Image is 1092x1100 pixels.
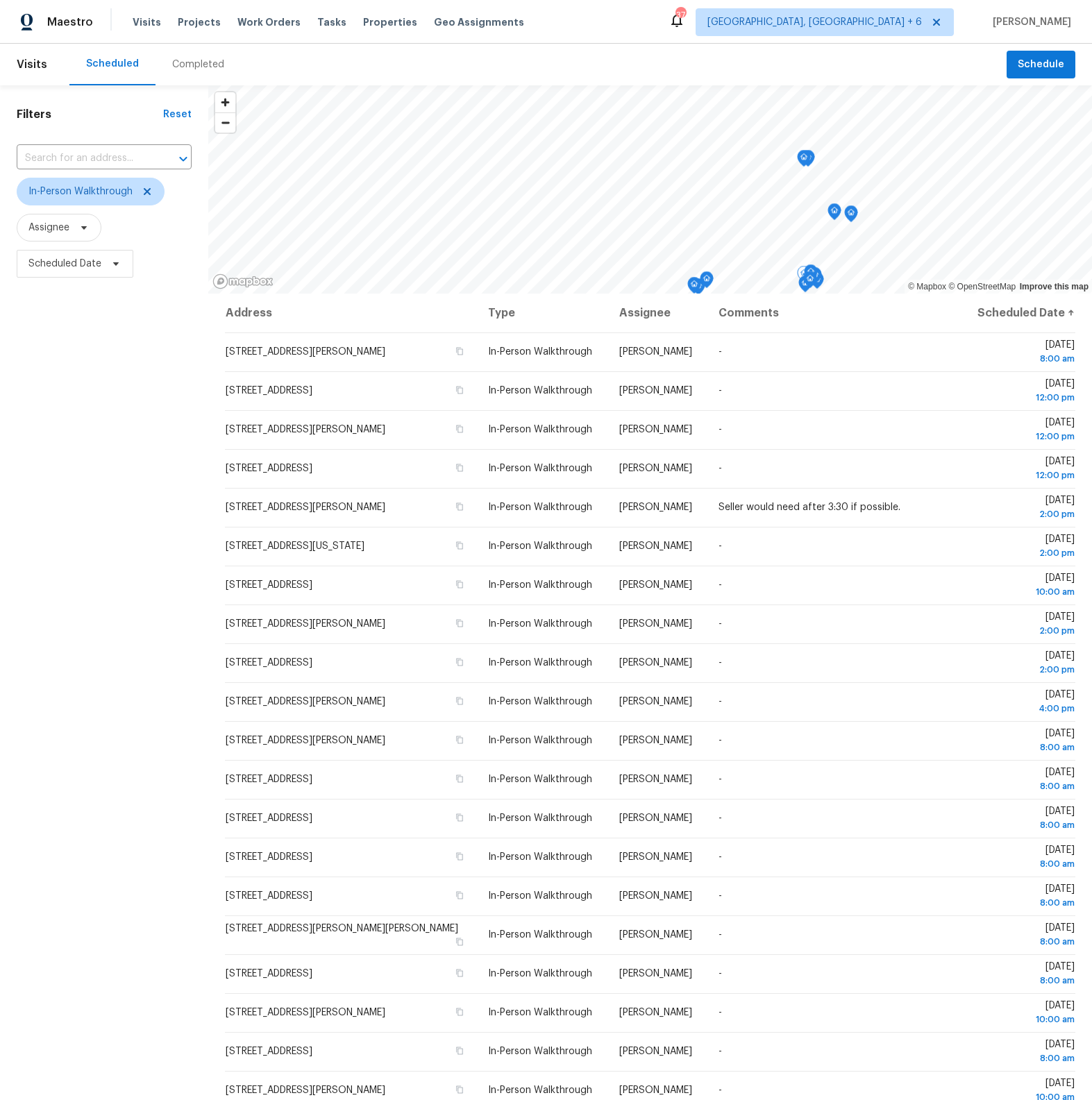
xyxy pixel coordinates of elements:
h1: Filters [17,108,163,121]
span: [DATE] [973,379,1075,405]
span: [STREET_ADDRESS][PERSON_NAME] [226,347,385,357]
span: [STREET_ADDRESS][PERSON_NAME] [226,1008,385,1017]
span: In-Person Walkthrough [488,891,592,901]
span: - [719,736,722,745]
span: [DATE] [973,496,1075,521]
button: Copy Address [453,1044,466,1057]
span: - [719,425,722,434]
button: Copy Address [453,695,466,707]
div: 8:00 am [973,1051,1075,1065]
div: Map marker [687,277,701,298]
button: Copy Address [453,734,466,746]
span: In-Person Walkthrough [488,658,592,668]
div: 8:00 am [973,935,1075,949]
span: [DATE] [973,806,1075,832]
div: Map marker [798,276,812,297]
span: [PERSON_NAME] [619,502,692,512]
span: [STREET_ADDRESS] [226,580,312,590]
span: [PERSON_NAME] [619,697,692,706]
span: - [719,697,722,706]
span: Visits [17,49,47,80]
span: Visits [133,15,161,29]
span: [PERSON_NAME] [619,736,692,745]
span: In-Person Walkthrough [28,185,133,198]
div: 12:00 pm [973,468,1075,482]
span: [PERSON_NAME] [619,580,692,590]
div: 10:00 am [973,585,1075,599]
span: [PERSON_NAME] [619,464,692,473]
span: [STREET_ADDRESS][PERSON_NAME][PERSON_NAME] [226,924,458,933]
button: Open [174,149,193,169]
div: 8:00 am [973,352,1075,366]
span: [DATE] [973,340,1075,366]
span: [PERSON_NAME] [619,1085,692,1095]
span: [PERSON_NAME] [619,930,692,940]
button: Copy Address [453,811,466,824]
span: Geo Assignments [434,15,524,29]
button: Copy Address [453,967,466,979]
span: Assignee [28,221,69,235]
span: Work Orders [237,15,301,29]
button: Copy Address [453,500,466,513]
a: Mapbox homepage [212,273,274,289]
span: - [719,1008,722,1017]
span: - [719,386,722,396]
div: 10:00 am [973,1013,1075,1026]
span: [STREET_ADDRESS][PERSON_NAME] [226,736,385,745]
span: [STREET_ADDRESS] [226,464,312,473]
span: In-Person Walkthrough [488,580,592,590]
a: Mapbox [908,282,946,291]
span: Zoom out [215,113,235,133]
div: 2:00 pm [973,624,1075,638]
span: - [719,852,722,862]
div: 8:00 am [973,779,1075,793]
span: [STREET_ADDRESS][PERSON_NAME] [226,697,385,706]
span: In-Person Walkthrough [488,1008,592,1017]
span: [PERSON_NAME] [619,658,692,668]
th: Comments [707,294,963,332]
button: Copy Address [453,1006,466,1018]
span: In-Person Walkthrough [488,775,592,784]
span: In-Person Walkthrough [488,813,592,823]
span: [PERSON_NAME] [619,891,692,901]
div: Map marker [804,264,818,286]
span: - [719,930,722,940]
span: [PERSON_NAME] [987,15,1071,29]
button: Copy Address [453,1083,466,1096]
button: Copy Address [453,578,466,591]
button: Copy Address [453,384,466,396]
div: 2:00 pm [973,546,1075,560]
span: [PERSON_NAME] [619,347,692,357]
button: Copy Address [453,772,466,785]
span: In-Person Walkthrough [488,347,592,357]
span: [DATE] [973,845,1075,871]
span: [STREET_ADDRESS] [226,813,312,823]
span: [STREET_ADDRESS][PERSON_NAME] [226,502,385,512]
span: [DATE] [973,457,1075,482]
button: Schedule [1007,51,1075,79]
div: Map marker [828,203,841,225]
button: Copy Address [453,617,466,629]
span: - [719,775,722,784]
span: Properties [363,15,417,29]
div: Completed [172,58,224,71]
div: Reset [163,108,192,121]
span: [PERSON_NAME] [619,813,692,823]
button: Zoom out [215,112,235,133]
span: [PERSON_NAME] [619,619,692,629]
span: [DATE] [973,573,1075,599]
span: [DATE] [973,768,1075,793]
span: Scheduled Date [28,257,101,271]
span: In-Person Walkthrough [488,1085,592,1095]
button: Zoom in [215,92,235,112]
span: [PERSON_NAME] [619,1047,692,1056]
div: Map marker [797,266,811,287]
th: Address [225,294,477,332]
div: 8:00 am [973,741,1075,754]
div: 8:00 am [973,974,1075,988]
span: [STREET_ADDRESS][PERSON_NAME] [226,619,385,629]
div: 2:00 pm [973,663,1075,677]
button: Copy Address [453,462,466,474]
span: [STREET_ADDRESS] [226,852,312,862]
